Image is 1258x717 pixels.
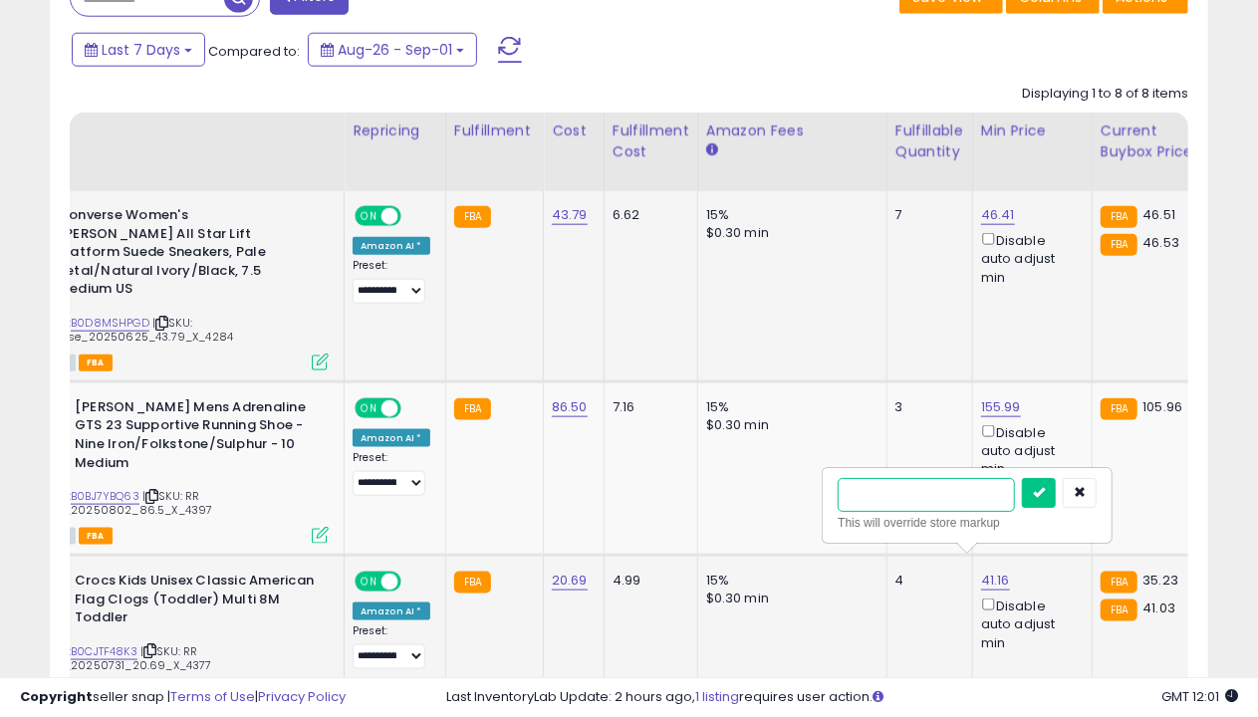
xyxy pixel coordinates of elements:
[981,595,1077,652] div: Disable auto adjust min
[353,429,430,447] div: Amazon AI *
[706,120,879,141] div: Amazon Fees
[552,397,588,417] a: 86.50
[1101,120,1203,162] div: Current Buybox Price
[895,572,957,590] div: 4
[1142,598,1175,617] span: 41.03
[1101,599,1137,621] small: FBA
[30,315,233,345] span: | SKU: Converse_20250625_43.79_X_4284
[1142,571,1178,590] span: 35.23
[25,120,336,141] div: Title
[398,399,430,416] span: OFF
[981,229,1077,287] div: Disable auto adjust min
[706,141,718,159] small: Amazon Fees.
[353,259,430,304] div: Preset:
[398,574,430,591] span: OFF
[79,355,113,371] span: FBA
[75,572,317,632] b: Crocs Kids Unisex Classic American Flag Clogs (Toddler) Multi 8M Toddler
[79,528,113,545] span: FBA
[706,590,872,607] div: $0.30 min
[71,315,149,332] a: B0D8MSHPGD
[75,398,317,477] b: [PERSON_NAME] Mens Adrenaline GTS 23 Supportive Running Shoe - Nine Iron/Folkstone/Sulphur - 10 M...
[30,572,329,697] div: ASIN:
[454,206,491,228] small: FBA
[552,205,588,225] a: 43.79
[338,40,452,60] span: Aug-26 - Sep-01
[72,33,205,67] button: Last 7 Days
[398,208,430,225] span: OFF
[838,513,1097,533] div: This will override store markup
[895,120,964,162] div: Fulfillable Quantity
[58,206,300,304] b: Converse Women's [PERSON_NAME] All Star Lift Platform Suede Sneakers, Pale Petal/Natural Ivory/Bl...
[613,398,682,416] div: 7.16
[353,624,430,669] div: Preset:
[353,602,430,620] div: Amazon AI *
[357,574,381,591] span: ON
[613,572,682,590] div: 4.99
[981,571,1010,591] a: 41.16
[353,120,437,141] div: Repricing
[446,688,1238,707] div: Last InventoryLab Update: 2 hours ago, requires user action.
[613,206,682,224] div: 6.62
[981,421,1077,479] div: Disable auto adjust min
[258,687,346,706] a: Privacy Policy
[613,120,689,162] div: Fulfillment Cost
[552,571,588,591] a: 20.69
[30,488,212,518] span: | SKU: RR Shoes_20250802_86.5_X_4397
[695,687,739,706] a: 1 listing
[102,40,180,60] span: Last 7 Days
[20,688,346,707] div: seller snap | |
[353,451,430,496] div: Preset:
[895,206,957,224] div: 7
[1022,85,1188,104] div: Displaying 1 to 8 of 8 items
[308,33,477,67] button: Aug-26 - Sep-01
[208,42,300,61] span: Compared to:
[552,120,596,141] div: Cost
[71,488,139,505] a: B0BJ7YBQ63
[357,208,381,225] span: ON
[706,572,872,590] div: 15%
[1101,206,1137,228] small: FBA
[20,687,93,706] strong: Copyright
[357,399,381,416] span: ON
[1101,572,1137,594] small: FBA
[1142,233,1179,252] span: 46.53
[706,206,872,224] div: 15%
[1142,205,1175,224] span: 46.51
[1161,687,1238,706] span: 2025-09-9 12:01 GMT
[706,398,872,416] div: 15%
[706,224,872,242] div: $0.30 min
[1101,234,1137,256] small: FBA
[981,205,1015,225] a: 46.41
[981,120,1084,141] div: Min Price
[1142,397,1182,416] span: 105.96
[170,687,255,706] a: Terms of Use
[454,398,491,420] small: FBA
[454,572,491,594] small: FBA
[981,397,1021,417] a: 155.99
[454,120,535,141] div: Fulfillment
[1101,398,1137,420] small: FBA
[71,643,137,660] a: B0CJTF48K3
[895,398,957,416] div: 3
[353,237,430,255] div: Amazon AI *
[30,643,212,673] span: | SKU: RR Shoes_20250731_20.69_X_4377
[706,416,872,434] div: $0.30 min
